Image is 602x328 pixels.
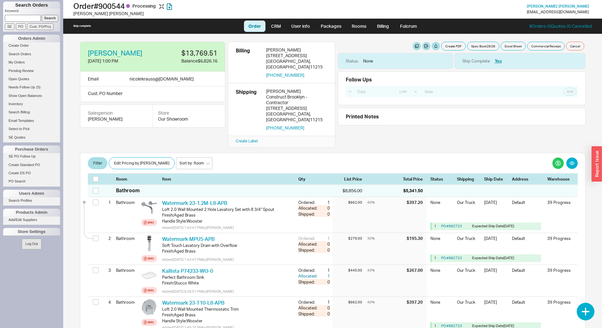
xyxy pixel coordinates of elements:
[141,236,157,251] img: file_thdfqy
[346,58,358,64] div: Status
[3,170,60,176] a: Create DS PO
[457,200,480,214] div: Our Truck
[346,77,372,82] div: Follow Ups
[141,219,157,226] a: Spec
[88,58,152,64] div: [DATE] 1:00 PM
[547,236,573,241] div: 39 Progress
[266,111,327,122] div: [GEOGRAPHIC_DATA] , [GEOGRAPHIC_DATA] 11215
[298,176,330,182] div: Qty
[547,267,573,273] div: 39 Progress
[27,23,53,30] input: Cust. PO/Proj
[547,176,573,182] div: Warehouse
[9,69,34,73] span: Pending Review
[332,176,362,182] div: List Price
[298,305,319,311] div: Allocated:
[298,200,319,205] div: Ordered:
[103,265,111,276] div: 3
[363,58,373,64] div: None
[430,267,453,277] div: None
[162,242,293,248] div: Soft Touch Lavatory Drain with Overflow
[316,21,346,32] a: Packages
[531,44,561,49] span: Commercial Receipt
[346,113,578,120] div: Printed Notes
[441,256,462,260] a: PO #982723
[484,236,508,246] div: [DATE]
[114,159,169,167] span: Edit Pricing by [PERSON_NAME]
[529,23,592,29] a: 8Orders /0Quotes /0 Cancelled
[503,324,514,328] span: [DATE]
[367,200,405,205] div: 40 %
[403,176,427,182] div: Total Price
[527,10,589,14] div: [EMAIL_ADDRESS][DOMAIN_NAME]
[266,53,327,58] div: [STREET_ADDRESS]
[141,267,157,283] img: aab93598_rgb_ipahpj
[73,10,303,17] div: [PERSON_NAME] [PERSON_NAME]
[3,51,60,57] a: Search Orders
[319,311,330,317] div: 0
[162,274,293,280] div: Perfect Bathroom Sink
[148,220,154,225] div: Spec
[441,224,462,228] a: PO #982723
[5,9,60,15] p: Keyword:
[298,311,319,317] div: Shipped:
[3,68,60,74] a: Pending Review
[407,299,423,305] div: $397.20
[3,146,60,153] div: Purchase Orders
[319,200,330,205] div: 1
[566,42,584,51] button: Cancel
[332,200,362,205] div: $662.00
[287,21,315,32] a: User info
[298,267,319,273] div: Ordered:
[319,211,330,217] div: 0
[162,289,293,294] div: Added [DATE] 8:26:01 PM by [PERSON_NAME]
[141,255,157,262] a: Spec
[407,236,423,241] div: $195.30
[472,256,521,260] div: Expected Ship Date
[298,241,319,247] div: Allocated:
[103,197,111,208] div: 1
[298,273,319,279] div: Allocated:
[116,187,140,194] div: Bathroom
[109,157,175,169] button: Edit Pricing by [PERSON_NAME]
[80,86,225,102] div: Cust. PO Number
[319,299,330,305] div: 1
[298,247,319,253] div: Shipped:
[3,178,60,185] a: PO Search
[457,299,480,313] div: Our Truck
[130,75,194,82] div: nicolekrauss @ [DOMAIN_NAME]
[367,299,405,305] div: 40 %
[298,299,319,305] div: Ordered:
[244,21,265,32] a: Order
[434,256,439,260] div: 1
[93,159,102,167] span: Filter
[162,312,293,318] div: Finish : Aged Brass
[236,47,261,78] div: Billing
[457,267,480,277] div: Our Truck
[148,256,154,261] div: Spec
[395,21,421,32] a: Fulcrum
[527,42,565,51] button: Commercial Receipt
[445,44,462,49] span: Create PDF
[157,58,217,64] div: Balance $6,826.16
[266,47,327,53] div: [PERSON_NAME]
[547,200,573,205] div: 39 Progress
[319,305,330,311] div: 0
[162,318,293,324] div: Handle Style : Wooster
[103,297,111,307] div: 4
[503,224,514,228] span: [DATE]
[162,206,293,212] div: Loft 2.0 Wall Mounted 2 Hole Lavatory Set with 8 3/4" Spout
[3,153,60,160] a: SE PO Follow Up
[527,4,589,9] a: [PERSON_NAME] [PERSON_NAME]
[467,42,499,51] button: Spec Book26/28
[266,58,327,70] div: [GEOGRAPHIC_DATA] , [GEOGRAPHIC_DATA] 11215
[332,299,362,305] div: $662.00
[298,279,319,285] div: Shipped:
[472,224,521,229] div: Expected Ship Date
[319,247,330,253] div: 0
[512,200,544,214] div: Default
[88,50,142,57] a: [PERSON_NAME]
[162,248,293,254] div: Finish : Aged Brass
[564,88,576,95] button: Add
[421,87,532,96] input: Note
